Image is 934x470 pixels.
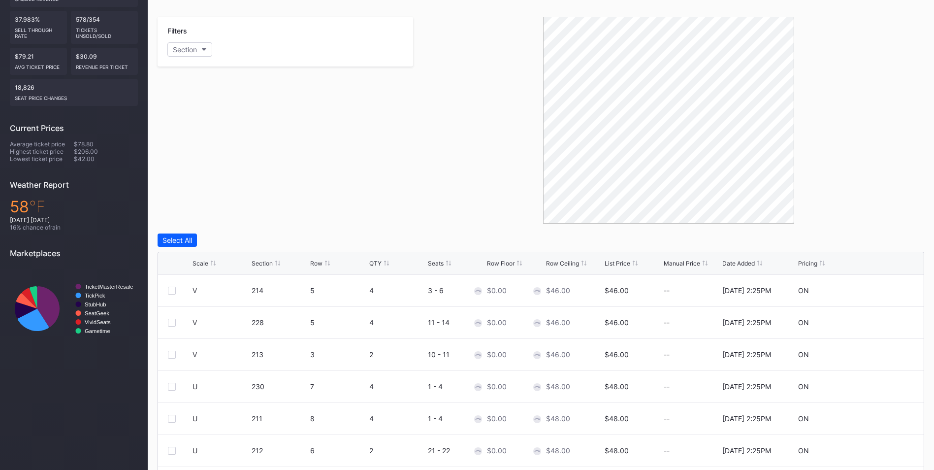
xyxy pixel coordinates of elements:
[664,414,720,423] div: --
[193,446,197,455] div: U
[428,286,484,295] div: 3 - 6
[369,414,426,423] div: 4
[10,197,138,216] div: 58
[10,180,138,190] div: Weather Report
[74,155,138,163] div: $42.00
[605,382,629,391] div: $48.00
[310,350,367,359] div: 3
[798,382,809,391] div: ON
[15,60,62,70] div: Avg ticket price
[369,260,382,267] div: QTY
[487,382,507,391] div: $0.00
[173,45,197,54] div: Section
[85,328,110,334] text: Gametime
[85,284,133,290] text: TicketMasterResale
[252,446,308,455] div: 212
[798,318,809,327] div: ON
[252,286,308,295] div: 214
[487,260,515,267] div: Row Floor
[252,382,308,391] div: 230
[798,414,809,423] div: ON
[74,140,138,148] div: $78.80
[428,382,484,391] div: 1 - 4
[664,286,720,295] div: --
[798,286,809,295] div: ON
[71,48,138,75] div: $30.09
[85,319,111,325] text: VividSeats
[428,318,484,327] div: 11 - 14
[722,260,755,267] div: Date Added
[546,260,579,267] div: Row Ceiling
[722,382,771,391] div: [DATE] 2:25PM
[158,234,197,247] button: Select All
[722,446,771,455] div: [DATE] 2:25PM
[546,286,570,295] div: $46.00
[546,446,570,455] div: $48.00
[15,91,133,101] div: seat price changes
[428,350,484,359] div: 10 - 11
[605,318,629,327] div: $46.00
[487,414,507,423] div: $0.00
[487,350,507,359] div: $0.00
[722,286,771,295] div: [DATE] 2:25PM
[722,350,771,359] div: [DATE] 2:25PM
[605,260,630,267] div: List Price
[546,382,570,391] div: $48.00
[664,382,720,391] div: --
[193,414,197,423] div: U
[722,414,771,423] div: [DATE] 2:25PM
[310,446,367,455] div: 6
[10,11,67,44] div: 37.983%
[605,350,629,359] div: $46.00
[252,260,273,267] div: Section
[546,318,570,327] div: $46.00
[10,248,138,258] div: Marketplaces
[369,350,426,359] div: 2
[252,414,308,423] div: 211
[193,286,197,295] div: V
[162,236,192,244] div: Select All
[29,197,45,216] span: ℉
[10,148,74,155] div: Highest ticket price
[428,414,484,423] div: 1 - 4
[167,42,212,57] button: Section
[10,123,138,133] div: Current Prices
[722,318,771,327] div: [DATE] 2:25PM
[428,260,444,267] div: Seats
[369,382,426,391] div: 4
[310,260,322,267] div: Row
[798,350,809,359] div: ON
[15,23,62,39] div: Sell Through Rate
[10,140,74,148] div: Average ticket price
[605,446,629,455] div: $48.00
[664,260,700,267] div: Manual Price
[369,286,426,295] div: 4
[76,23,133,39] div: Tickets Unsold/Sold
[310,414,367,423] div: 8
[10,216,138,224] div: [DATE] [DATE]
[76,60,133,70] div: Revenue per ticket
[664,350,720,359] div: --
[167,27,403,35] div: Filters
[798,260,817,267] div: Pricing
[428,446,484,455] div: 21 - 22
[193,260,208,267] div: Scale
[798,446,809,455] div: ON
[369,318,426,327] div: 4
[85,310,109,316] text: SeatGeek
[546,414,570,423] div: $48.00
[10,266,138,352] svg: Chart title
[193,318,197,327] div: V
[85,293,105,299] text: TickPick
[369,446,426,455] div: 2
[487,286,507,295] div: $0.00
[252,318,308,327] div: 228
[487,446,507,455] div: $0.00
[487,318,507,327] div: $0.00
[310,382,367,391] div: 7
[310,318,367,327] div: 5
[252,350,308,359] div: 213
[10,48,67,75] div: $79.21
[546,350,570,359] div: $46.00
[71,11,138,44] div: 578/354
